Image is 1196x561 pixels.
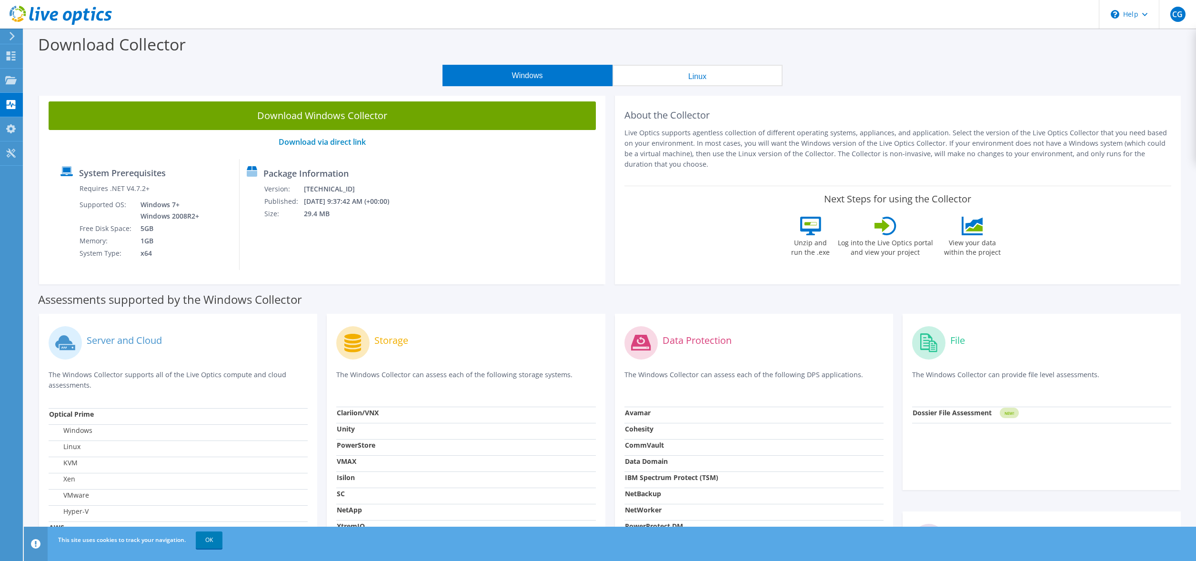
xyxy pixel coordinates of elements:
label: View your data within the project [938,235,1007,257]
label: Windows [49,426,92,435]
label: VMware [49,491,89,500]
strong: Clariion/VNX [337,408,379,417]
span: This site uses cookies to track your navigation. [58,536,186,544]
a: Download via direct link [279,137,366,147]
td: Published: [264,195,303,208]
td: [TECHNICAL_ID] [303,183,402,195]
label: File [950,336,965,345]
p: Live Optics supports agentless collection of different operating systems, appliances, and applica... [624,128,1172,170]
tspan: NEW! [1004,411,1014,416]
label: KVM [49,458,78,468]
button: Linux [613,65,783,86]
label: Data Protection [663,336,732,345]
strong: Unity [337,424,355,433]
label: Log into the Live Optics portal and view your project [837,235,934,257]
label: Hyper-V [49,507,89,516]
p: The Windows Collector can assess each of the following DPS applications. [624,370,884,389]
button: Windows [442,65,613,86]
strong: Optical Prime [49,410,94,419]
label: Download Collector [38,33,186,55]
td: Supported OS: [79,199,133,222]
td: Free Disk Space: [79,222,133,235]
label: Assessments supported by the Windows Collector [38,295,302,304]
td: Size: [264,208,303,220]
label: Storage [374,336,408,345]
strong: NetApp [337,505,362,514]
label: Xen [49,474,75,484]
label: Package Information [263,169,349,178]
a: Download Windows Collector [49,101,596,130]
label: Linux [49,442,80,451]
label: Requires .NET V4.7.2+ [80,184,150,193]
label: Server and Cloud [87,336,162,345]
strong: VMAX [337,457,356,466]
h2: About the Collector [624,110,1172,121]
strong: AWS [49,523,64,532]
td: x64 [133,247,201,260]
strong: Cohesity [625,424,653,433]
p: The Windows Collector can provide file level assessments. [912,370,1171,389]
a: OK [196,531,222,549]
strong: Isilon [337,473,355,482]
p: The Windows Collector can assess each of the following storage systems. [336,370,595,389]
strong: Dossier File Assessment [913,408,992,417]
strong: SC [337,489,345,498]
strong: NetWorker [625,505,662,514]
strong: IBM Spectrum Protect (TSM) [625,473,718,482]
td: 29.4 MB [303,208,402,220]
span: CG [1170,7,1186,22]
td: System Type: [79,247,133,260]
strong: XtremIO [337,521,365,531]
strong: CommVault [625,441,664,450]
strong: PowerProtect DM [625,521,683,531]
label: System Prerequisites [79,168,166,178]
svg: \n [1111,10,1119,19]
td: [DATE] 9:37:42 AM (+00:00) [303,195,402,208]
label: Unzip and run the .exe [789,235,833,257]
strong: PowerStore [337,441,375,450]
td: Version: [264,183,303,195]
p: The Windows Collector supports all of the Live Optics compute and cloud assessments. [49,370,308,391]
label: Next Steps for using the Collector [824,193,971,205]
td: 1GB [133,235,201,247]
td: 5GB [133,222,201,235]
strong: Avamar [625,408,651,417]
td: Memory: [79,235,133,247]
strong: NetBackup [625,489,661,498]
td: Windows 7+ Windows 2008R2+ [133,199,201,222]
strong: Data Domain [625,457,668,466]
